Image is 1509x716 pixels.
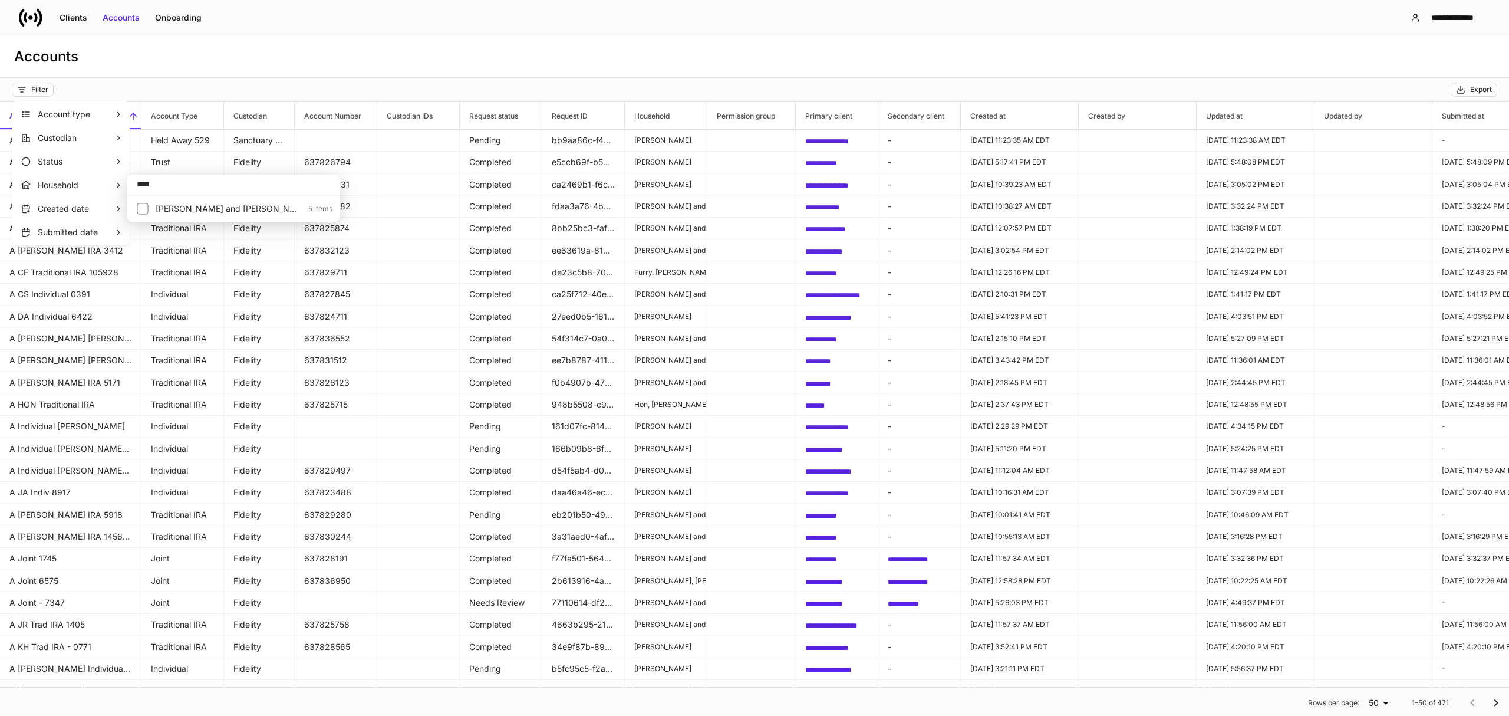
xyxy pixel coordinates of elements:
p: Household [38,179,114,191]
p: Status [38,156,114,167]
p: Rude, Patrick and Dawn [156,203,301,215]
p: 5 items [301,204,332,214]
p: Submitted date [38,226,114,238]
p: Created date [38,203,114,215]
p: Account type [38,109,114,120]
p: Custodian [38,132,114,144]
